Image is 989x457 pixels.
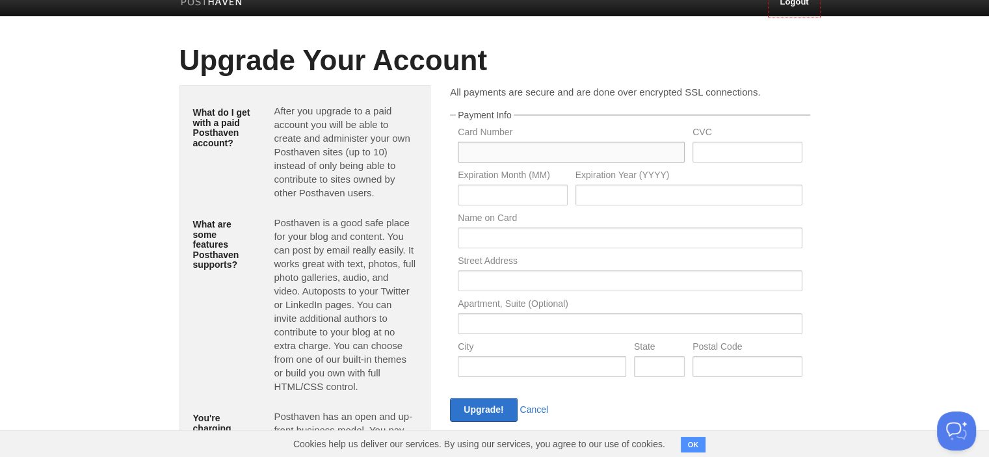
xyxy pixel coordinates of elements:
[681,437,706,452] button: OK
[520,404,549,415] a: Cancel
[458,256,802,268] label: Street Address
[692,342,802,354] label: Postal Code
[456,111,514,120] legend: Payment Info
[634,342,685,354] label: State
[458,342,626,354] label: City
[193,220,255,270] h5: What are some features Posthaven supports?
[280,431,678,457] span: Cookies help us deliver our services. By using our services, you agree to our use of cookies.
[458,213,802,226] label: Name on Card
[458,127,685,140] label: Card Number
[274,104,417,200] p: After you upgrade to a paid account you will be able to create and administer your own Posthaven ...
[193,108,255,148] h5: What do I get with a paid Posthaven account?
[450,85,810,99] p: All payments are secure and are done over encrypted SSL connections.
[458,299,802,311] label: Apartment, Suite (Optional)
[450,398,517,422] input: Upgrade!
[458,170,567,183] label: Expiration Month (MM)
[575,170,802,183] label: Expiration Year (YYYY)
[179,45,810,76] h1: Upgrade Your Account
[193,413,255,443] h5: You're charging money. Why?
[937,411,976,450] iframe: Help Scout Beacon - Open
[692,127,802,140] label: CVC
[274,216,417,393] p: Posthaven is a good safe place for your blog and content. You can post by email really easily. It...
